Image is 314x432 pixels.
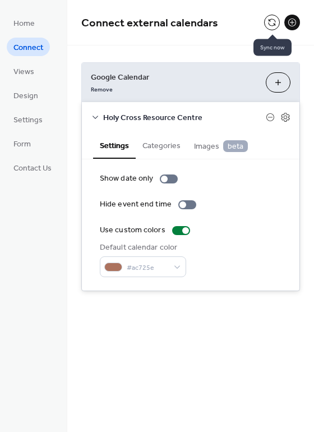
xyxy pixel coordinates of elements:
[7,158,58,177] a: Contact Us
[103,112,266,124] span: Holy Cross Resource Centre
[253,39,292,56] span: Sync now
[91,86,113,94] span: Remove
[136,132,187,158] button: Categories
[13,18,35,30] span: Home
[91,72,257,84] span: Google Calendar
[100,224,165,236] div: Use custom colors
[187,132,255,158] button: Images beta
[7,110,49,128] a: Settings
[100,173,153,185] div: Show date only
[93,132,136,159] button: Settings
[13,90,38,102] span: Design
[7,62,41,80] a: Views
[194,140,248,153] span: Images
[7,86,45,104] a: Design
[100,199,172,210] div: Hide event end time
[13,66,34,78] span: Views
[7,134,38,153] a: Form
[13,114,43,126] span: Settings
[81,12,218,34] span: Connect external calendars
[13,163,52,174] span: Contact Us
[13,42,43,54] span: Connect
[100,242,184,254] div: Default calendar color
[127,262,168,274] span: #ac725e
[7,38,50,56] a: Connect
[7,13,41,32] a: Home
[223,140,248,152] span: beta
[13,139,31,150] span: Form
